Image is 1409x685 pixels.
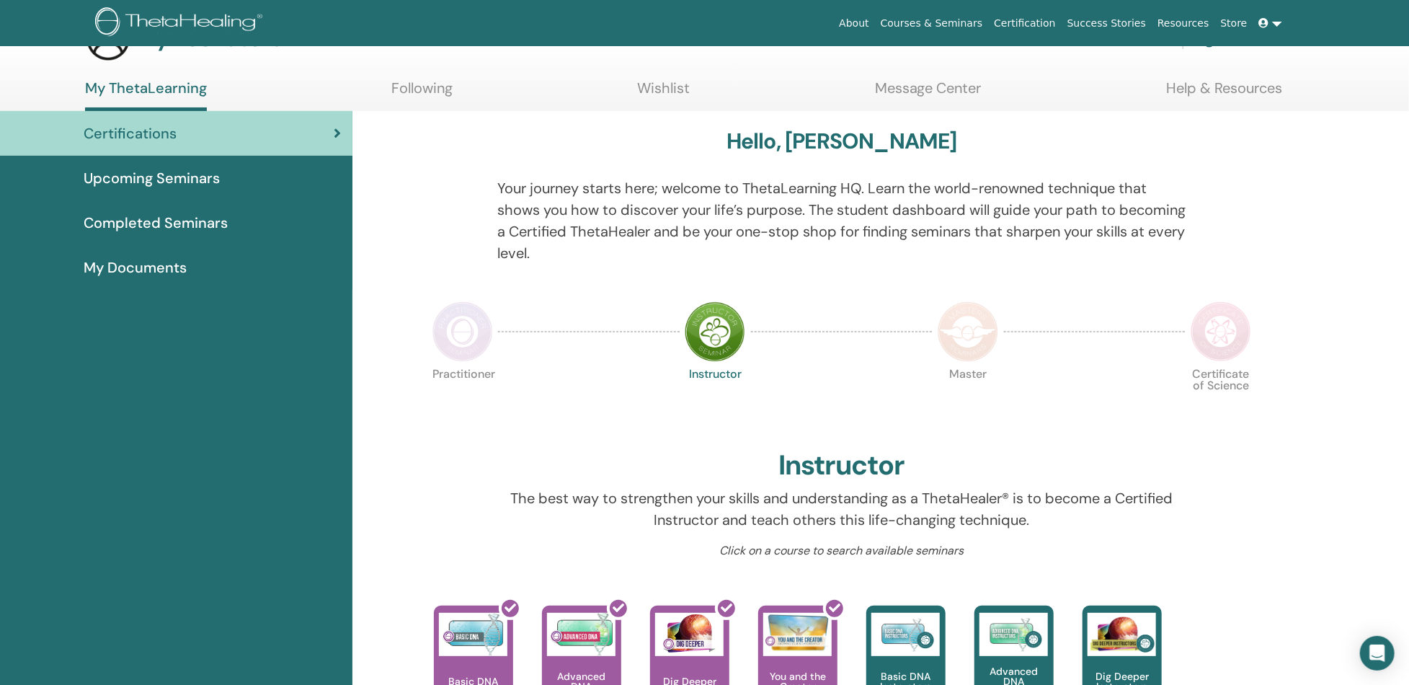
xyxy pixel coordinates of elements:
[1166,79,1282,107] a: Help & Resources
[778,449,904,482] h2: Instructor
[685,301,745,362] img: Instructor
[1215,10,1253,37] a: Store
[871,613,940,656] img: Basic DNA Instructors
[1191,301,1251,362] img: Certificate of Science
[1191,368,1251,429] p: Certificate of Science
[1360,636,1395,671] div: Open Intercom Messenger
[85,79,207,111] a: My ThetaLearning
[95,7,267,40] img: logo.png
[84,257,187,278] span: My Documents
[84,212,228,234] span: Completed Seminars
[1152,10,1215,37] a: Resources
[391,79,453,107] a: Following
[685,368,745,429] p: Instructor
[833,10,874,37] a: About
[547,613,615,656] img: Advanced DNA
[137,26,284,52] h3: My Dashboard
[979,613,1048,656] img: Advanced DNA Instructors
[497,177,1186,264] p: Your journey starts here; welcome to ThetaLearning HQ. Learn the world-renowned technique that sh...
[432,301,493,362] img: Practitioner
[988,10,1061,37] a: Certification
[875,79,982,107] a: Message Center
[1088,613,1156,656] img: Dig Deeper Instructors
[84,123,177,144] span: Certifications
[1062,10,1152,37] a: Success Stories
[763,613,832,653] img: You and the Creator
[497,487,1186,531] p: The best way to strengthen your skills and understanding as a ThetaHealer® is to become a Certifi...
[726,128,957,154] h3: Hello, [PERSON_NAME]
[875,10,989,37] a: Courses & Seminars
[938,368,998,429] p: Master
[84,167,220,189] span: Upcoming Seminars
[497,542,1186,560] p: Click on a course to search available seminars
[439,613,507,656] img: Basic DNA
[432,368,493,429] p: Practitioner
[938,301,998,362] img: Master
[638,79,690,107] a: Wishlist
[655,613,724,656] img: Dig Deeper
